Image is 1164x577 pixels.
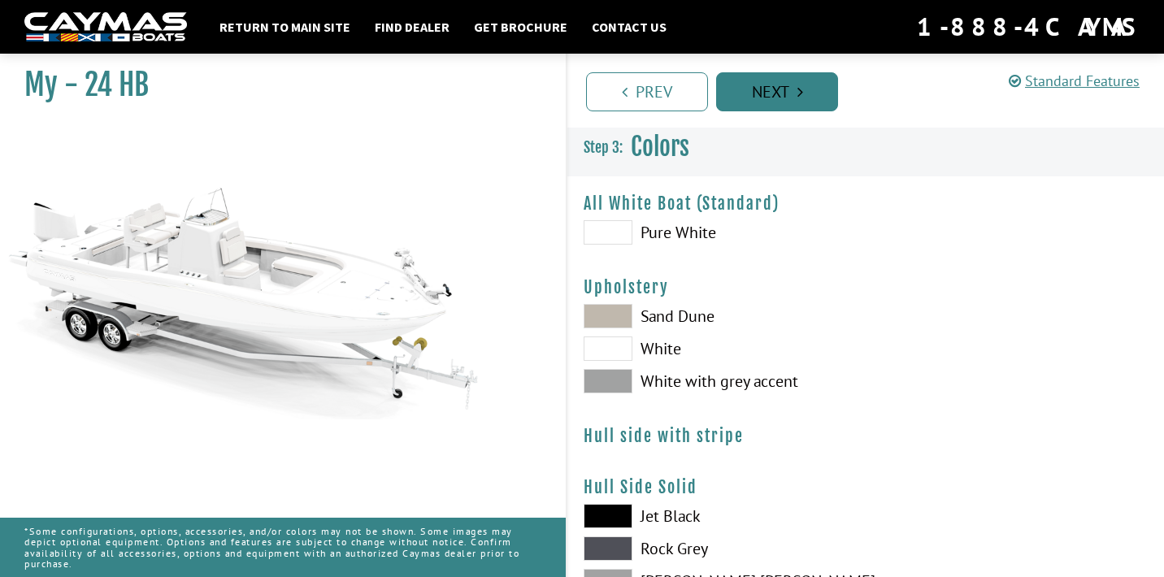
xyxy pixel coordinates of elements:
[584,220,849,245] label: Pure White
[466,16,575,37] a: Get Brochure
[584,369,849,393] label: White with grey accent
[367,16,458,37] a: Find Dealer
[584,536,849,561] label: Rock Grey
[567,117,1164,177] h3: Colors
[584,277,1148,297] h4: Upholstery
[24,12,187,42] img: white-logo-c9c8dbefe5ff5ceceb0f0178aa75bf4bb51f6bca0971e226c86eb53dfe498488.png
[716,72,838,111] a: Next
[584,477,1148,497] h4: Hull Side Solid
[211,16,358,37] a: Return to main site
[584,304,849,328] label: Sand Dune
[24,67,525,103] h1: My - 24 HB
[24,518,541,577] p: *Some configurations, options, accessories, and/or colors may not be shown. Some images may depic...
[582,70,1164,111] ul: Pagination
[584,16,675,37] a: Contact Us
[584,504,849,528] label: Jet Black
[584,426,1148,446] h4: Hull side with stripe
[586,72,708,111] a: Prev
[1009,72,1140,90] a: Standard Features
[584,193,1148,214] h4: All White Boat (Standard)
[917,9,1140,45] div: 1-888-4CAYMAS
[584,336,849,361] label: White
